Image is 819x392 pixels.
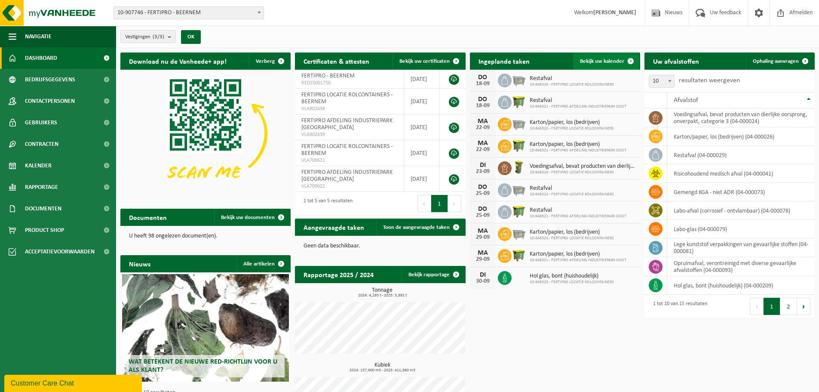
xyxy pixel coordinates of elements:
div: DO [474,96,491,103]
span: Restafval [530,207,626,214]
button: Previous [417,195,431,212]
img: WB-2500-GAL-GY-01 [512,72,526,87]
div: DI [474,162,491,169]
td: [DATE] [404,166,440,192]
span: Restafval [530,75,614,82]
span: Restafval [530,185,614,192]
div: DO [474,184,491,191]
span: 10-948320 - FERTIPRO LOCATIE ROLCONTAINERS [530,236,614,241]
span: Kalender [25,155,52,176]
span: 2024: 157,600 m3 - 2025: 411,980 m3 [299,368,465,373]
span: FERTIPRO LOCATIE ROLCONTAINERS - BEERNEM [301,92,393,105]
span: 10-948321 - FERTIPRO AFDELING INDUSTRIEPARK OOST [530,214,626,219]
span: Ophaling aanvragen [753,59,799,64]
span: Product Shop [25,219,64,241]
span: Contracten [25,133,58,155]
div: MA [474,250,491,256]
span: FERTIPRO - BEERNEM [301,73,355,79]
div: 22-09 [474,147,491,153]
span: 10-907746 - FERTIPRO - BEERNEM [113,6,264,19]
span: VLA709621 [301,157,397,164]
td: lege kunststof verpakkingen van gevaarlijke stoffen (04-000081) [667,238,815,257]
span: 10-948321 - FERTIPRO AFDELING INDUSTRIEPARK OOST [530,104,626,109]
span: 10 [649,75,674,87]
span: Voedingsafval, bevat producten van dierlijke oorsprong, onverpakt, categorie 3 [530,163,636,170]
td: risicohoudend medisch afval (04-000041) [667,164,815,183]
span: 10-948320 - FERTIPRO LOCATIE ROLCONTAINERS [530,126,614,131]
h2: Rapportage 2025 / 2024 [295,266,382,283]
td: gemengd KGA - niet ADR (04-000073) [667,183,815,201]
button: Previous [750,298,764,315]
span: 10-948320 - FERTIPRO LOCATIE ROLCONTAINERS [530,82,614,87]
a: Toon de aangevraagde taken [376,219,465,236]
button: Next [797,298,810,315]
p: U heeft 98 ongelezen document(en). [129,233,282,239]
img: WB-1100-HPE-GN-50 [512,204,526,219]
div: DO [474,206,491,213]
div: DO [474,74,491,81]
td: [DATE] [404,114,440,140]
span: Afvalstof [674,97,698,104]
div: 30-09 [474,278,491,284]
div: 1 tot 10 van 15 resultaten [649,297,707,316]
td: hol glas, bont (huishoudelijk) (04-000209) [667,276,815,295]
span: 10-948321 - FERTIPRO AFDELING INDUSTRIEPARK OOST [530,148,626,153]
count: (3/3) [153,34,164,40]
span: VLA902639 [301,131,397,138]
span: Hol glas, bont (huishoudelijk) [530,273,614,280]
img: WB-2500-GAL-GY-01 [512,182,526,197]
span: Gebruikers [25,112,57,133]
span: Wat betekent de nieuwe RED-richtlijn voor u als klant? [129,358,277,373]
span: Restafval [530,97,626,104]
span: Bedrijfsgegevens [25,69,75,90]
span: Rapportage [25,176,58,198]
button: 2 [780,298,797,315]
button: Vestigingen(3/3) [120,30,176,43]
button: Verberg [249,52,290,70]
p: Geen data beschikbaar. [304,243,457,249]
button: 1 [764,298,780,315]
span: 10-948320 - FERTIPRO LOCATIE ROLCONTAINERS [530,280,614,285]
div: 18-09 [474,103,491,109]
strong: [PERSON_NAME] [593,9,636,16]
div: DI [474,272,491,278]
h2: Download nu de Vanheede+ app! [120,52,235,69]
h3: Kubiek [299,362,465,373]
img: WB-1100-HPE-GN-50 [512,138,526,153]
span: RED25001750 [301,80,397,86]
img: WB-2500-GAL-GY-01 [512,116,526,131]
a: Bekijk rapportage [402,266,465,283]
span: VLA902638 [301,105,397,112]
span: 2024: 4,295 t - 2025: 3,892 t [299,293,465,298]
span: Bekijk uw kalender [580,59,624,64]
span: Vestigingen [125,31,164,43]
span: 10-948320 - FERTIPRO LOCATIE ROLCONTAINERS [530,192,614,197]
a: Bekijk uw documenten [214,209,290,226]
button: Next [448,195,461,212]
span: Verberg [256,59,275,64]
button: OK [181,30,201,44]
h2: Nieuws [120,255,159,272]
img: WB-0060-HPE-GN-50 [512,160,526,175]
span: FERTIPRO LOCATIE ROLCONTAINERS - BEERNEM [301,143,393,157]
span: Navigatie [25,26,52,47]
span: Karton/papier, los (bedrijven) [530,141,626,148]
h2: Certificaten & attesten [295,52,378,69]
img: WB-2500-GAL-GY-01 [512,226,526,241]
div: 22-09 [474,125,491,131]
h2: Ingeplande taken [470,52,538,69]
span: 10-948320 - FERTIPRO LOCATIE ROLCONTAINERS [530,170,636,175]
a: Ophaling aanvragen [746,52,814,70]
iframe: chat widget [4,373,144,392]
td: [DATE] [404,89,440,114]
label: resultaten weergeven [679,77,740,84]
td: [DATE] [404,70,440,89]
div: 18-09 [474,81,491,87]
h2: Uw afvalstoffen [644,52,708,69]
img: WB-1100-HPE-GN-50 [512,94,526,109]
div: MA [474,228,491,235]
div: 25-09 [474,191,491,197]
td: [DATE] [404,140,440,166]
img: Download de VHEPlus App [120,70,291,198]
a: Bekijk uw certificaten [393,52,465,70]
